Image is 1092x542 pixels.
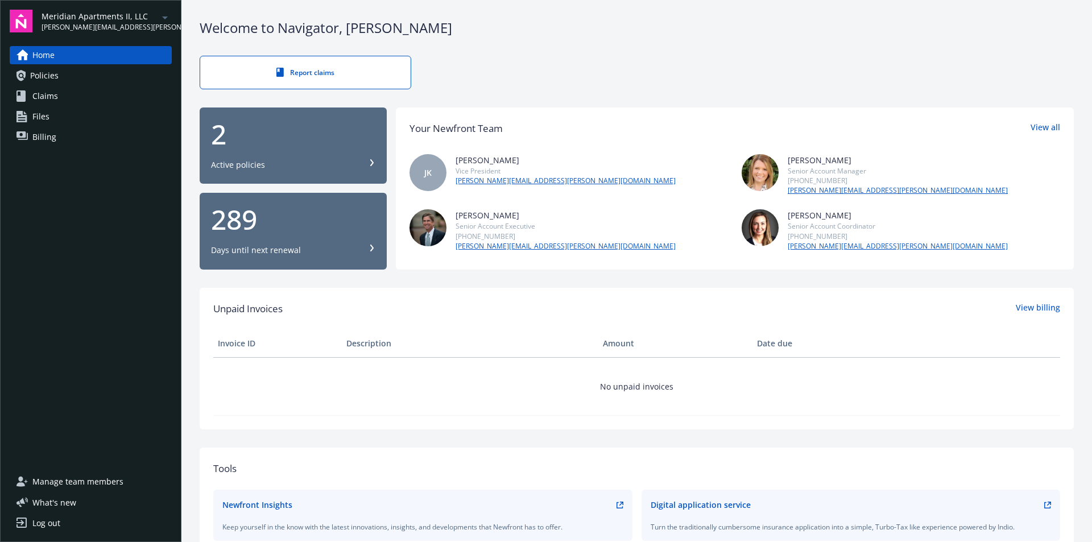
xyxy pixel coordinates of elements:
th: Description [342,330,598,357]
span: Files [32,107,49,126]
div: Senior Account Coordinator [788,221,1008,231]
img: photo [742,154,779,191]
td: No unpaid invoices [213,357,1060,415]
span: Billing [32,128,56,146]
a: Manage team members [10,473,172,491]
div: Keep yourself in the know with the latest innovations, insights, and developments that Newfront h... [222,522,623,532]
div: [PERSON_NAME] [788,154,1008,166]
a: Policies [10,67,172,85]
span: JK [424,167,432,179]
button: 2Active policies [200,107,387,184]
span: Home [32,46,55,64]
button: What's new [10,497,94,508]
div: [PHONE_NUMBER] [788,176,1008,185]
div: Senior Account Executive [456,221,676,231]
a: Files [10,107,172,126]
a: [PERSON_NAME][EMAIL_ADDRESS][PERSON_NAME][DOMAIN_NAME] [456,241,676,251]
img: navigator-logo.svg [10,10,32,32]
div: [PHONE_NUMBER] [456,231,676,241]
button: 289Days until next renewal [200,193,387,270]
div: Welcome to Navigator , [PERSON_NAME] [200,18,1074,38]
th: Date due [752,330,881,357]
span: [PERSON_NAME][EMAIL_ADDRESS][PERSON_NAME][DOMAIN_NAME] [42,22,158,32]
div: [PERSON_NAME] [788,209,1008,221]
div: Your Newfront Team [409,121,503,136]
img: photo [742,209,779,246]
th: Invoice ID [213,330,342,357]
div: Report claims [223,68,388,77]
img: photo [409,209,446,246]
a: [PERSON_NAME][EMAIL_ADDRESS][PERSON_NAME][DOMAIN_NAME] [456,176,676,186]
a: Claims [10,87,172,105]
a: Billing [10,128,172,146]
span: What ' s new [32,497,76,508]
a: arrowDropDown [158,10,172,24]
div: Log out [32,514,60,532]
a: [PERSON_NAME][EMAIL_ADDRESS][PERSON_NAME][DOMAIN_NAME] [788,185,1008,196]
span: Meridian Apartments II, LLC [42,10,158,22]
div: Tools [213,461,1060,476]
a: Home [10,46,172,64]
div: Days until next renewal [211,245,301,256]
span: Unpaid Invoices [213,301,283,316]
a: [PERSON_NAME][EMAIL_ADDRESS][PERSON_NAME][DOMAIN_NAME] [788,241,1008,251]
div: 2 [211,121,375,148]
a: View billing [1016,301,1060,316]
div: [PERSON_NAME] [456,154,676,166]
div: Digital application service [651,499,751,511]
div: Newfront Insights [222,499,292,511]
div: Active policies [211,159,265,171]
div: [PHONE_NUMBER] [788,231,1008,241]
div: Turn the traditionally cumbersome insurance application into a simple, Turbo-Tax like experience ... [651,522,1052,532]
a: Report claims [200,56,411,89]
span: Claims [32,87,58,105]
div: Vice President [456,166,676,176]
span: Policies [30,67,59,85]
div: 289 [211,206,375,233]
div: Senior Account Manager [788,166,1008,176]
span: Manage team members [32,473,123,491]
a: View all [1031,121,1060,136]
div: [PERSON_NAME] [456,209,676,221]
th: Amount [598,330,752,357]
button: Meridian Apartments II, LLC[PERSON_NAME][EMAIL_ADDRESS][PERSON_NAME][DOMAIN_NAME]arrowDropDown [42,10,172,32]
